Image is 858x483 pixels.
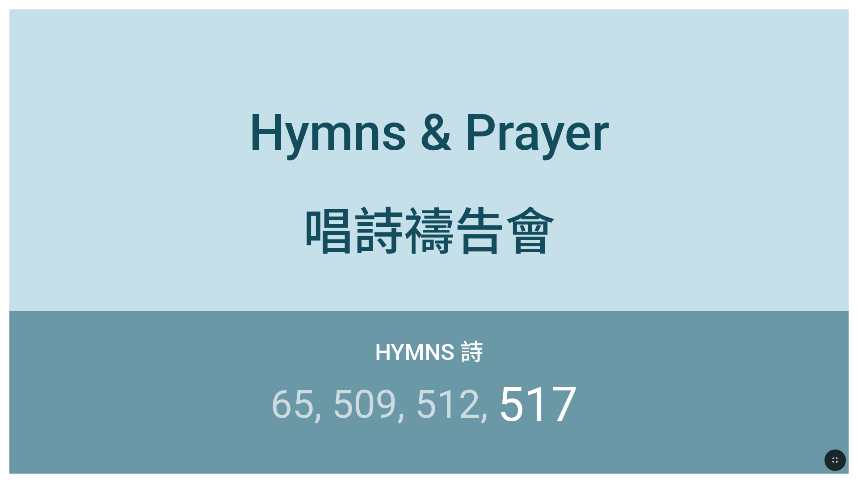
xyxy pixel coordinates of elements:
[375,333,483,367] p: Hymns 詩
[270,381,322,427] li: 65
[332,381,405,427] li: 509
[415,381,488,427] li: 512
[303,191,555,264] div: 唱詩禱告會
[249,103,610,162] div: Hymns & Prayer
[497,377,578,432] li: 517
